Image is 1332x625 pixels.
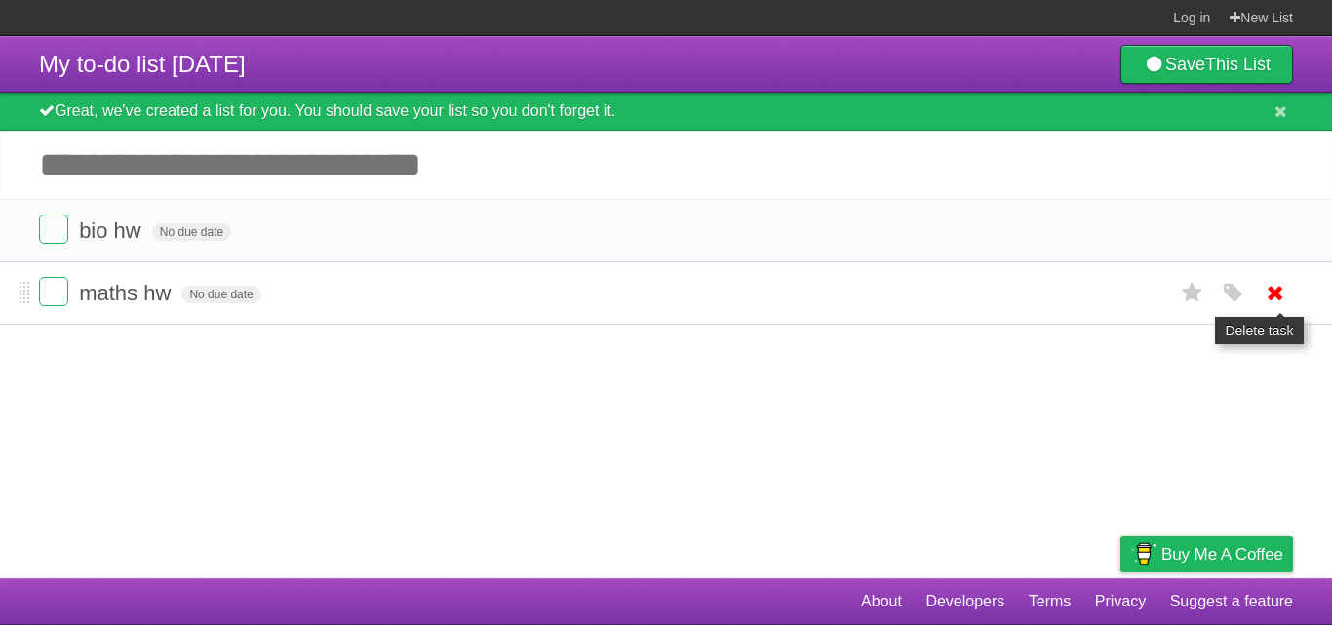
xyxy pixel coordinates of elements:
[1095,583,1146,620] a: Privacy
[1174,277,1211,309] label: Star task
[1120,536,1293,572] a: Buy me a coffee
[1130,537,1156,570] img: Buy me a coffee
[39,215,68,244] label: Done
[39,51,246,77] span: My to-do list [DATE]
[79,281,176,305] span: maths hw
[1161,537,1283,571] span: Buy me a coffee
[861,583,902,620] a: About
[1205,55,1271,74] b: This List
[1029,583,1072,620] a: Terms
[1170,583,1293,620] a: Suggest a feature
[925,583,1004,620] a: Developers
[39,277,68,306] label: Done
[152,223,231,241] span: No due date
[181,286,260,303] span: No due date
[79,218,146,243] span: bio hw
[1120,45,1293,84] a: SaveThis List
